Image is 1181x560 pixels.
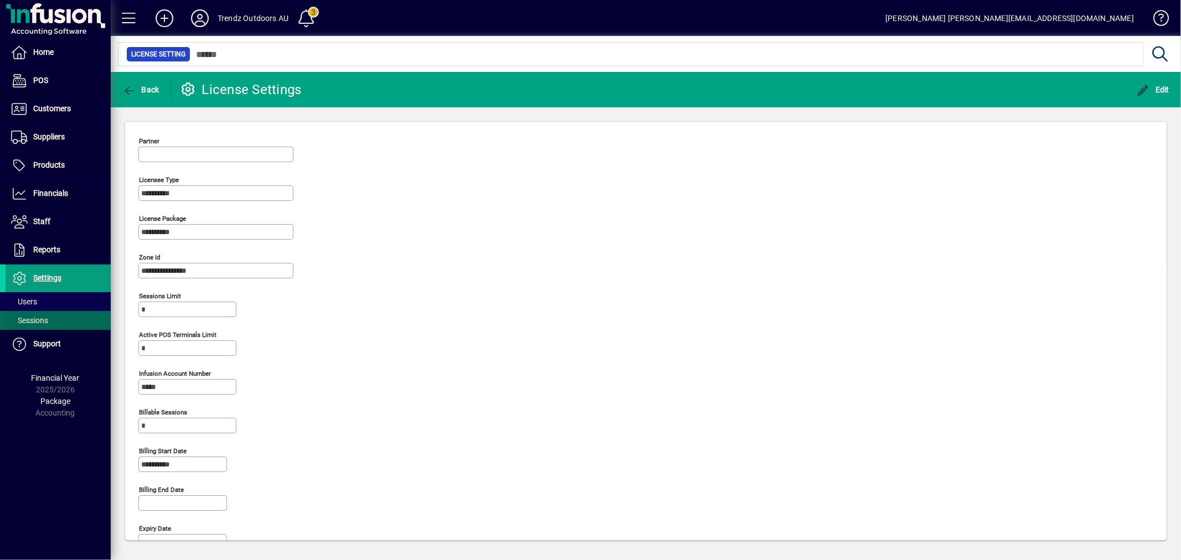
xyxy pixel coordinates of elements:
a: Reports [6,236,111,264]
app-page-header-button: Back [111,80,172,100]
a: Sessions [6,311,111,330]
a: Suppliers [6,123,111,151]
mat-label: Billable sessions [139,408,187,416]
mat-label: Billing start date [139,447,187,455]
span: Financials [33,189,68,198]
span: License Setting [131,49,185,60]
mat-label: Infusion account number [139,370,211,377]
span: Back [122,85,159,94]
a: Knowledge Base [1145,2,1167,38]
span: Staff [33,217,50,226]
mat-label: License Package [139,215,186,222]
span: Financial Year [32,374,80,382]
mat-label: Expiry date [139,525,171,532]
a: Support [6,330,111,358]
div: Trendz Outdoors AU [218,9,288,27]
button: Profile [182,8,218,28]
span: Users [11,297,37,306]
span: Reports [33,245,60,254]
mat-label: Sessions Limit [139,292,181,300]
span: Package [40,397,70,406]
span: POS [33,76,48,85]
a: Customers [6,95,111,123]
a: Users [6,292,111,311]
button: Edit [1134,80,1173,100]
button: Back [120,80,162,100]
span: Customers [33,104,71,113]
span: Settings [33,273,61,282]
div: License Settings [180,81,302,98]
a: Staff [6,208,111,236]
div: [PERSON_NAME] [PERSON_NAME][EMAIL_ADDRESS][DOMAIN_NAME] [885,9,1134,27]
a: Products [6,152,111,179]
span: Products [33,160,65,169]
button: Add [147,8,182,28]
a: Home [6,39,111,66]
mat-label: Licensee Type [139,176,179,184]
mat-label: Billing end date [139,486,184,494]
mat-label: Zone Id [139,253,161,261]
mat-label: Partner [139,137,159,145]
span: Suppliers [33,132,65,141]
a: Financials [6,180,111,208]
span: Sessions [11,316,48,325]
a: POS [6,67,111,95]
span: Edit [1137,85,1170,94]
mat-label: Active POS Terminals Limit [139,331,216,339]
span: Support [33,339,61,348]
span: Home [33,48,54,56]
